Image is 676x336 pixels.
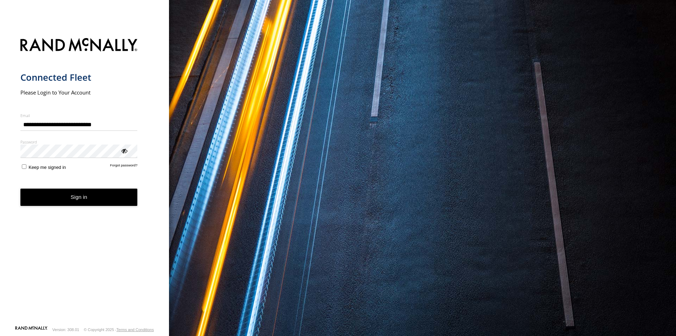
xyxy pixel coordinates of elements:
label: Email [20,113,138,118]
a: Forgot password? [110,163,138,170]
input: Keep me signed in [22,164,26,169]
h1: Connected Fleet [20,72,138,83]
img: Rand McNally [20,37,138,55]
div: ViewPassword [120,147,127,154]
div: © Copyright 2025 - [84,328,154,332]
div: Version: 308.01 [52,328,79,332]
a: Terms and Conditions [117,328,154,332]
h2: Please Login to Your Account [20,89,138,96]
a: Visit our Website [15,326,48,333]
form: main [20,34,149,325]
span: Keep me signed in [29,165,66,170]
label: Password [20,139,138,145]
button: Sign in [20,189,138,206]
